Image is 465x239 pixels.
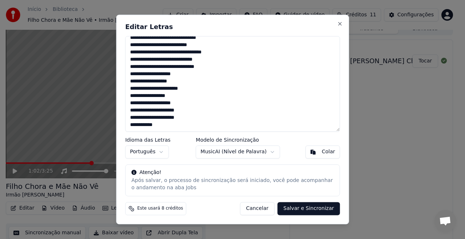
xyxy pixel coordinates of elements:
[306,146,340,159] button: Colar
[278,202,340,215] button: Salvar e Sincronizar
[196,138,280,143] label: Modelo de Sincronização
[240,202,275,215] button: Cancelar
[137,206,183,212] span: Este usará 8 créditos
[132,169,334,177] div: Atenção!
[125,24,340,30] h2: Editar Letras
[132,177,334,192] div: Após salvar, o processo de sincronização será iniciado, você pode acompanhar o andamento na aba Jobs
[125,138,171,143] label: Idioma das Letras
[322,149,335,156] div: Colar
